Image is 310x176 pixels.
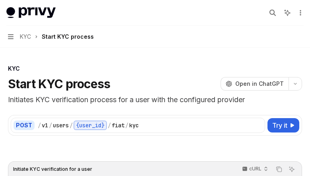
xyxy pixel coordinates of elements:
div: users [53,121,69,129]
div: / [49,121,52,129]
button: cURL [238,162,271,176]
div: / [70,121,73,129]
span: KYC [20,32,31,42]
button: Try it [267,118,299,132]
button: Open in ChatGPT [221,77,289,91]
div: / [125,121,128,129]
button: Copy the contents from the code block [274,164,284,174]
button: More actions [296,7,304,18]
img: light logo [6,7,56,18]
div: / [38,121,41,129]
div: fiat [112,121,124,129]
div: v1 [42,121,48,129]
div: KYC [8,65,302,73]
span: Try it [272,121,287,130]
h1: Start KYC process [8,77,110,91]
span: Initiate KYC verification for a user [13,166,92,172]
p: cURL [249,166,262,172]
div: Start KYC process [42,32,94,42]
div: / [108,121,111,129]
span: Open in ChatGPT [235,80,284,88]
div: kyc [129,121,139,129]
div: POST [14,121,35,130]
p: Initiates KYC verification process for a user with the configured provider [8,94,302,105]
div: {user_id} [74,121,107,130]
button: Ask AI [287,164,297,174]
